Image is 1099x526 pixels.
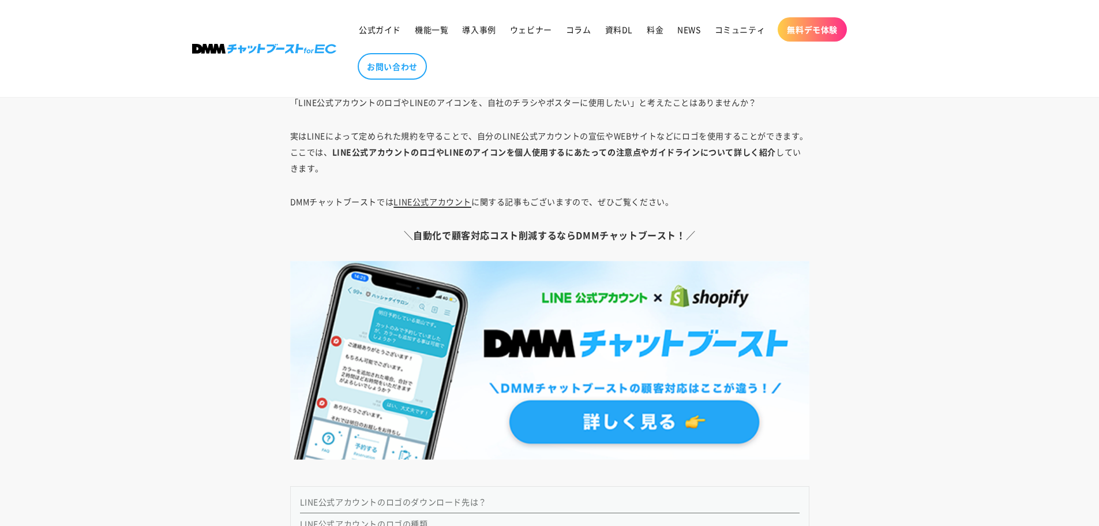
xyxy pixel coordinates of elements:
[566,24,591,35] span: コラム
[559,17,598,42] a: コラム
[510,24,552,35] span: ウェビナー
[408,17,455,42] a: 機能一覧
[352,17,408,42] a: 公式ガイド
[598,17,640,42] a: 資料DL
[455,17,502,42] a: 導入事例
[290,94,809,110] p: 「LINE公式アカウントのロゴやLINEのアイコンを、自社のチラシやポスターに使用したい」と考えたことはありませんか？
[462,24,496,35] span: 導入事例
[715,24,766,35] span: コミュニティ
[708,17,772,42] a: コミュニティ
[359,24,401,35] span: 公式ガイド
[367,61,418,72] span: お問い合わせ
[415,24,448,35] span: 機能一覧
[605,24,633,35] span: 資料DL
[358,53,427,80] a: お問い合わせ
[787,24,838,35] span: 無料デモ体験
[647,24,663,35] span: 料金
[290,193,809,210] p: DMMチャットブーストでは に関する記事もございますので、ぜひご覧ください。
[393,196,471,207] a: LINE公式アカウント
[778,17,847,42] a: 無料デモ体験
[300,496,487,508] a: LINE公式アカウントのロゴのダウンロード先は？
[404,228,696,242] b: ＼自動化で顧客対応コスト削減するならDMMチャットブースト！／
[670,17,707,42] a: NEWS
[640,17,670,42] a: 料金
[290,261,809,460] img: DMMチャットブーストforEC
[503,17,559,42] a: ウェビナー
[677,24,700,35] span: NEWS
[290,128,809,176] p: 実はLINEによって定められた規約を守ることで、自分のLINE公式アカウントの宣伝やWEBサイトなどにロゴを使用することができます。 ここでは、 していきます。
[332,146,777,158] strong: LINE公式アカウントのロゴやLINEのアイコンを個人使用するにあたっての注意点やガイドラインについて詳しく紹介
[192,44,336,54] img: 株式会社DMM Boost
